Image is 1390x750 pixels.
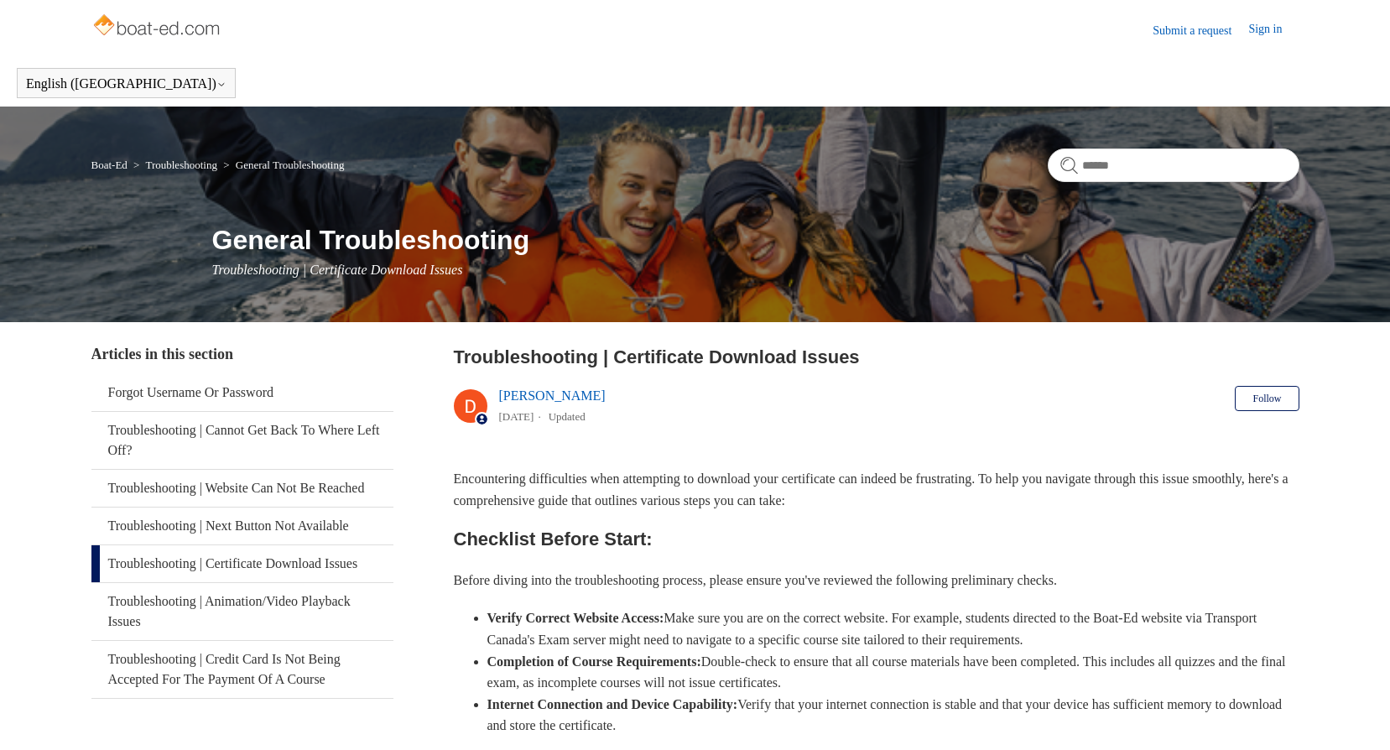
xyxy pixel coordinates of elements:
input: Search [1048,148,1299,182]
li: Troubleshooting [130,159,220,171]
a: Submit a request [1153,22,1248,39]
a: Troubleshooting | Animation/Video Playback Issues [91,583,393,640]
strong: Internet Connection and Device Capability: [487,697,738,711]
li: General Troubleshooting [220,159,344,171]
h1: General Troubleshooting [212,220,1299,260]
strong: Verify Correct Website Access: [487,611,664,625]
a: Troubleshooting | Next Button Not Available [91,508,393,544]
img: Boat-Ed Help Center home page [91,10,225,44]
a: [PERSON_NAME] [499,388,606,403]
li: Updated [549,410,586,423]
p: Before diving into the troubleshooting process, please ensure you've reviewed the following preli... [454,570,1299,591]
span: Troubleshooting | Certificate Download Issues [212,263,463,277]
strong: Completion of Course Requirements: [487,654,701,669]
time: 03/14/2024, 13:15 [499,410,534,423]
h2: Checklist Before Start: [454,524,1299,554]
a: Boat-Ed [91,159,128,171]
li: Make sure you are on the correct website. For example, students directed to the Boat-Ed website v... [487,607,1299,650]
a: Sign in [1248,20,1299,40]
p: Encountering difficulties when attempting to download your certificate can indeed be frustrating.... [454,468,1299,511]
a: Troubleshooting | Certificate Download Issues [91,545,393,582]
a: Troubleshooting | Website Can Not Be Reached [91,470,393,507]
h2: Troubleshooting | Certificate Download Issues [454,343,1299,371]
a: Troubleshooting | Cannot Get Back To Where Left Off? [91,412,393,469]
a: General Troubleshooting [236,159,345,171]
li: Double-check to ensure that all course materials have been completed. This includes all quizzes a... [487,651,1299,694]
button: English ([GEOGRAPHIC_DATA]) [26,76,226,91]
a: Forgot Username Or Password [91,374,393,411]
a: Troubleshooting | Credit Card Is Not Being Accepted For The Payment Of A Course [91,641,393,698]
span: Articles in this section [91,346,233,362]
li: Verify that your internet connection is stable and that your device has sufficient memory to down... [487,694,1299,737]
button: Follow Article [1235,386,1299,411]
a: Troubleshooting [145,159,216,171]
li: Boat-Ed [91,159,131,171]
